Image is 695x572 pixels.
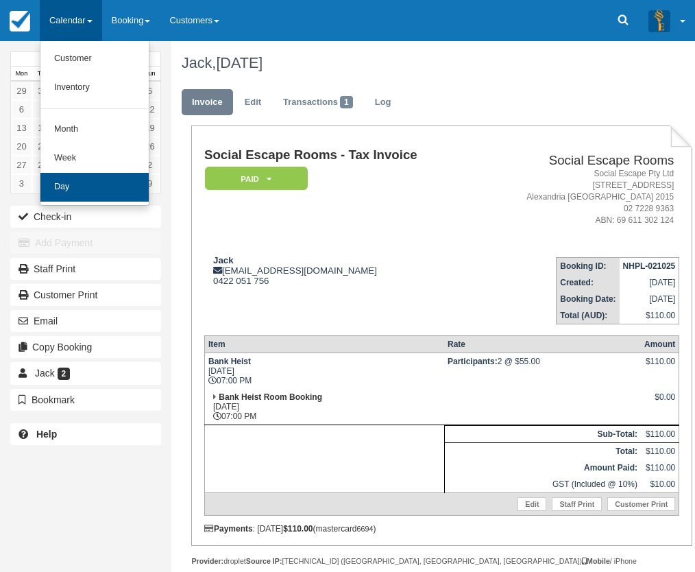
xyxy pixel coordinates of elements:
[483,154,674,168] h2: Social Escape Rooms
[444,335,641,353] th: Rate
[557,257,620,274] th: Booking ID:
[552,497,602,511] a: Staff Print
[620,307,679,324] td: $110.00
[139,137,160,156] a: 26
[246,557,282,565] strong: Source IP:
[10,423,161,445] a: Help
[620,291,679,307] td: [DATE]
[139,156,160,174] a: 2
[273,89,363,116] a: Transactions1
[11,137,32,156] a: 20
[40,73,149,102] a: Inventory
[10,206,161,228] button: Check-in
[11,67,32,82] th: Mon
[32,174,53,193] a: 4
[204,148,477,163] h1: Social Escape Rooms - Tax Invoice
[517,497,546,511] a: Edit
[204,255,477,286] div: [EMAIL_ADDRESS][DOMAIN_NAME] 0422 051 756
[32,82,53,100] a: 30
[216,54,263,71] span: [DATE]
[641,335,679,353] th: Amount
[204,524,679,534] div: : [DATE] (mastercard )
[607,497,675,511] a: Customer Print
[10,389,161,411] button: Bookmark
[620,274,679,291] td: [DATE]
[641,476,679,493] td: $10.00
[644,392,675,413] div: $0.00
[10,284,161,306] a: Customer Print
[36,429,57,440] b: Help
[641,425,679,442] td: $110.00
[444,353,641,389] td: 2 @ $55.00
[182,55,683,71] h1: Jack,
[444,476,641,493] td: GST (Included @ 10%)
[139,100,160,119] a: 12
[444,460,641,476] th: Amount Paid:
[204,389,444,425] td: [DATE] 07:00 PM
[557,307,620,324] th: Total (AUD):
[58,368,71,380] span: 2
[648,10,670,32] img: A3
[11,119,32,137] a: 13
[10,258,161,280] a: Staff Print
[557,274,620,291] th: Created:
[139,174,160,193] a: 9
[641,460,679,476] td: $110.00
[219,392,322,402] strong: Bank Heist Room Booking
[448,357,498,366] strong: Participants
[340,96,353,108] span: 1
[204,166,303,191] a: Paid
[204,353,444,389] td: [DATE] 07:00 PM
[283,524,313,534] strong: $110.00
[10,362,161,384] a: Jack 2
[582,557,610,565] strong: Mobile
[444,425,641,442] th: Sub-Total:
[205,167,308,191] em: Paid
[11,156,32,174] a: 27
[182,89,233,116] a: Invoice
[234,89,271,116] a: Edit
[32,156,53,174] a: 28
[35,368,55,379] span: Jack
[10,310,161,332] button: Email
[365,89,402,116] a: Log
[213,255,234,265] strong: Jack
[32,100,53,119] a: 7
[557,291,620,307] th: Booking Date:
[10,11,30,32] img: checkfront-main-nav-mini-logo.png
[10,232,161,254] button: Add Payment
[139,67,160,82] th: Sun
[40,41,149,206] ul: Calendar
[32,67,53,82] th: Tue
[623,261,676,271] strong: NHPL-021025
[204,335,444,353] th: Item
[444,442,641,460] th: Total:
[11,82,32,100] a: 29
[10,336,161,358] button: Copy Booking
[40,45,149,73] a: Customer
[641,442,679,460] td: $110.00
[32,137,53,156] a: 21
[357,525,374,533] small: 6694
[40,115,149,144] a: Month
[644,357,675,377] div: $110.00
[139,119,160,137] a: 19
[191,556,692,567] div: droplet [TECHNICAL_ID] ([GEOGRAPHIC_DATA], [GEOGRAPHIC_DATA], [GEOGRAPHIC_DATA]) / iPhone
[191,557,223,565] strong: Provider:
[483,168,674,227] address: Social Escape Pty Ltd [STREET_ADDRESS] Alexandria [GEOGRAPHIC_DATA] 2015 02 7228 9363 ABN: 69 611...
[208,357,251,366] strong: Bank Heist
[11,100,32,119] a: 6
[139,82,160,100] a: 5
[32,119,53,137] a: 14
[11,174,32,193] a: 3
[40,144,149,173] a: Week
[40,173,149,202] a: Day
[204,524,253,534] strong: Payments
